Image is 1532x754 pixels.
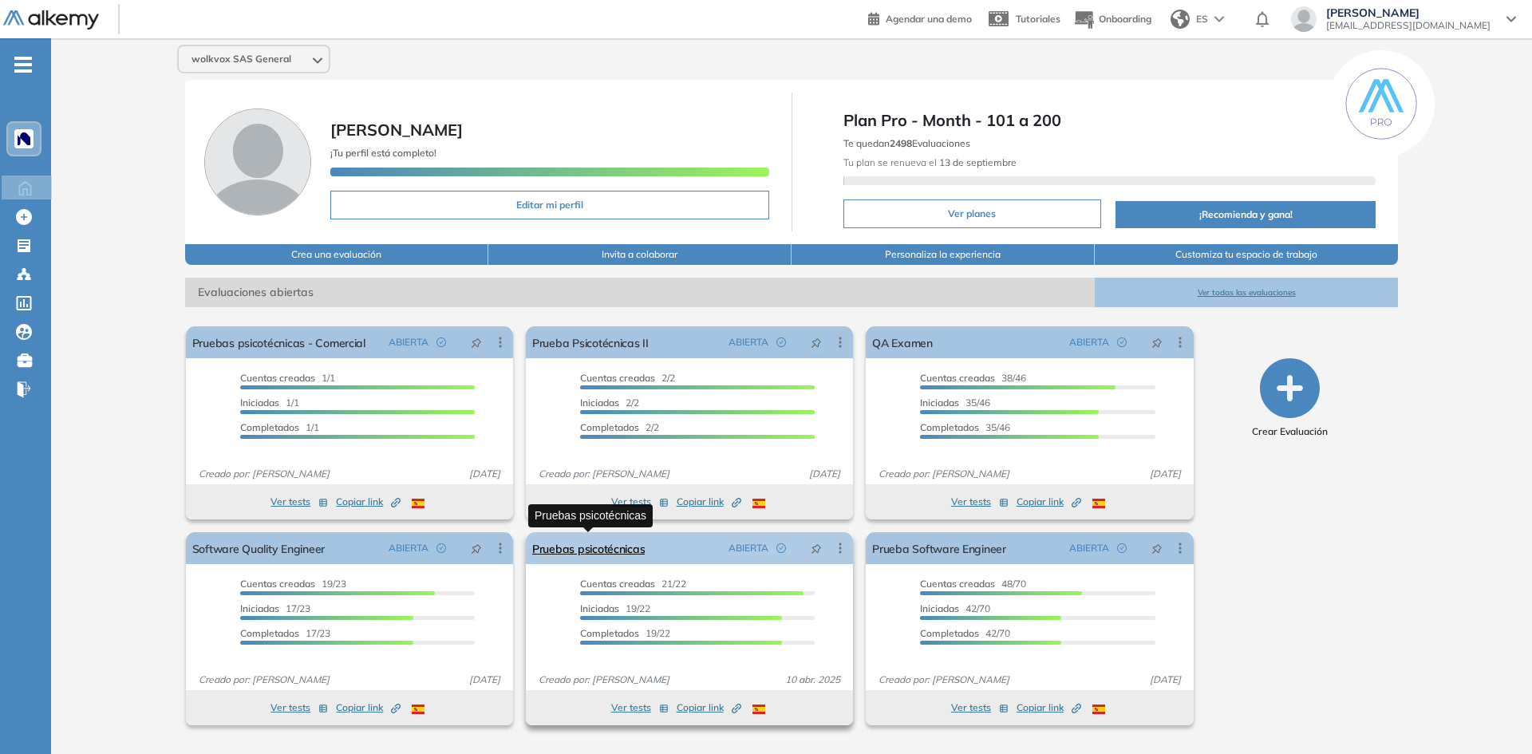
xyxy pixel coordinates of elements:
[270,492,328,511] button: Ver tests
[336,492,401,511] button: Copiar link
[580,421,659,433] span: 2/2
[1151,542,1163,555] span: pushpin
[1095,244,1398,265] button: Customiza tu espacio de trabajo
[611,492,669,511] button: Ver tests
[1326,19,1491,32] span: [EMAIL_ADDRESS][DOMAIN_NAME]
[204,109,311,215] img: Foto de perfil
[580,602,650,614] span: 19/22
[799,330,834,355] button: pushpin
[240,397,299,409] span: 1/1
[811,336,822,349] span: pushpin
[872,532,1006,564] a: Prueba Software Engineer
[532,326,649,358] a: Prueba Psicotécnicas II
[803,467,847,481] span: [DATE]
[776,338,786,347] span: check-circle
[728,541,768,555] span: ABIERTA
[920,372,1026,384] span: 38/46
[240,602,310,614] span: 17/23
[677,495,741,509] span: Copiar link
[185,244,488,265] button: Crea una evaluación
[868,8,972,27] a: Agendar una demo
[185,278,1095,307] span: Evaluaciones abiertas
[580,578,655,590] span: Cuentas creadas
[463,467,507,481] span: [DATE]
[1017,701,1081,715] span: Copiar link
[192,467,336,481] span: Creado por: [PERSON_NAME]
[240,372,335,384] span: 1/1
[728,335,768,349] span: ABIERTA
[1143,467,1187,481] span: [DATE]
[1252,358,1328,439] button: Crear Evaluación
[920,397,990,409] span: 35/46
[436,543,446,553] span: check-circle
[843,109,1376,132] span: Plan Pro - Month - 101 a 200
[1115,201,1376,228] button: ¡Recomienda y gana!
[336,698,401,717] button: Copiar link
[1017,698,1081,717] button: Copiar link
[920,602,959,614] span: Iniciadas
[843,156,1017,168] span: Tu plan se renueva el
[1092,499,1105,508] img: ESP
[471,336,482,349] span: pushpin
[752,705,765,714] img: ESP
[580,372,675,384] span: 2/2
[1151,336,1163,349] span: pushpin
[240,578,315,590] span: Cuentas creadas
[872,673,1016,687] span: Creado por: [PERSON_NAME]
[270,698,328,717] button: Ver tests
[937,156,1017,168] b: 13 de septiembre
[488,244,792,265] button: Invita a colaborar
[677,492,741,511] button: Copiar link
[240,421,319,433] span: 1/1
[1017,495,1081,509] span: Copiar link
[412,499,424,508] img: ESP
[1099,13,1151,25] span: Onboarding
[580,397,639,409] span: 2/2
[580,421,639,433] span: Completados
[1245,569,1532,754] div: Widget de chat
[1252,424,1328,439] span: Crear Evaluación
[1117,338,1127,347] span: check-circle
[463,673,507,687] span: [DATE]
[920,602,990,614] span: 42/70
[389,541,428,555] span: ABIERTA
[920,421,1010,433] span: 35/46
[843,137,970,149] span: Te quedan Evaluaciones
[1143,673,1187,687] span: [DATE]
[1245,569,1532,754] iframe: Chat Widget
[776,543,786,553] span: check-circle
[532,532,645,564] a: Pruebas psicotécnicas
[677,701,741,715] span: Copiar link
[872,467,1016,481] span: Creado por: [PERSON_NAME]
[580,578,686,590] span: 21/22
[471,542,482,555] span: pushpin
[1095,278,1398,307] button: Ver todas las evaluaciones
[920,578,995,590] span: Cuentas creadas
[580,397,619,409] span: Iniciadas
[330,191,769,219] button: Editar mi perfil
[412,705,424,714] img: ESP
[1092,705,1105,714] img: ESP
[192,326,365,358] a: Pruebas psicotécnicas - Comercial
[1139,535,1175,561] button: pushpin
[580,372,655,384] span: Cuentas creadas
[3,10,99,30] img: Logo
[677,698,741,717] button: Copiar link
[18,132,30,145] img: https://assets.alkemy.org/workspaces/1394/c9baeb50-dbbd-46c2-a7b2-c74a16be862c.png
[799,535,834,561] button: pushpin
[1196,12,1208,26] span: ES
[1214,16,1224,22] img: arrow
[951,492,1009,511] button: Ver tests
[192,532,325,564] a: Software Quality Engineer
[459,330,494,355] button: pushpin
[752,499,765,508] img: ESP
[240,421,299,433] span: Completados
[240,578,346,590] span: 19/23
[920,578,1026,590] span: 48/70
[336,701,401,715] span: Copiar link
[779,673,847,687] span: 10 abr. 2025
[792,244,1095,265] button: Personaliza la experiencia
[920,627,1010,639] span: 42/70
[1139,330,1175,355] button: pushpin
[580,627,670,639] span: 19/22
